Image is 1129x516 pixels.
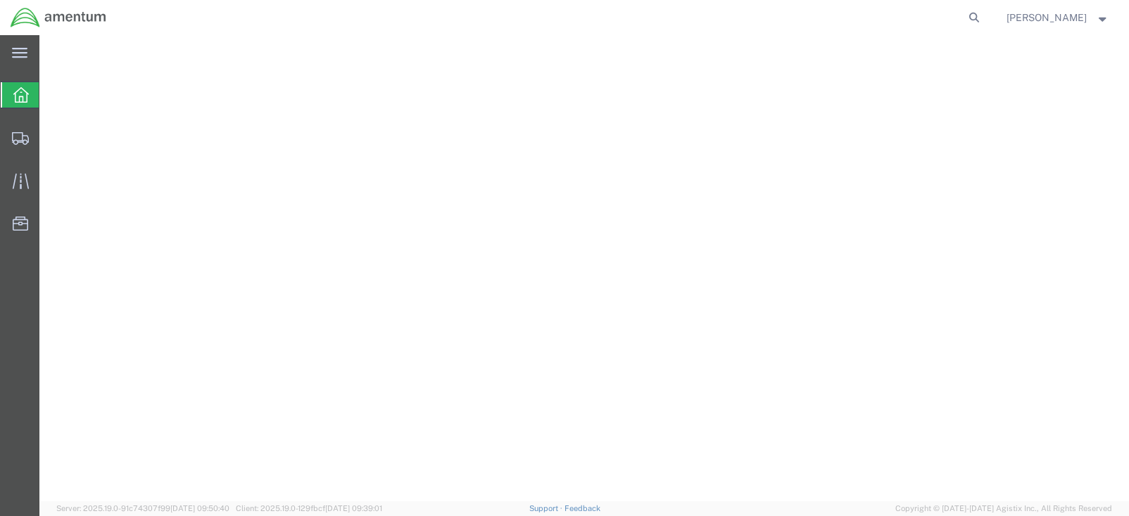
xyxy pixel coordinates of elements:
iframe: FS Legacy Container [39,35,1129,501]
button: [PERSON_NAME] [1006,9,1110,26]
span: Client: 2025.19.0-129fbcf [236,504,382,512]
span: Copyright © [DATE]-[DATE] Agistix Inc., All Rights Reserved [895,503,1112,515]
span: [DATE] 09:50:40 [170,504,229,512]
span: [DATE] 09:39:01 [325,504,382,512]
a: Support [529,504,564,512]
span: Jasir Jaleel [1007,10,1087,25]
a: Feedback [564,504,600,512]
img: logo [10,7,107,28]
span: Server: 2025.19.0-91c74307f99 [56,504,229,512]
